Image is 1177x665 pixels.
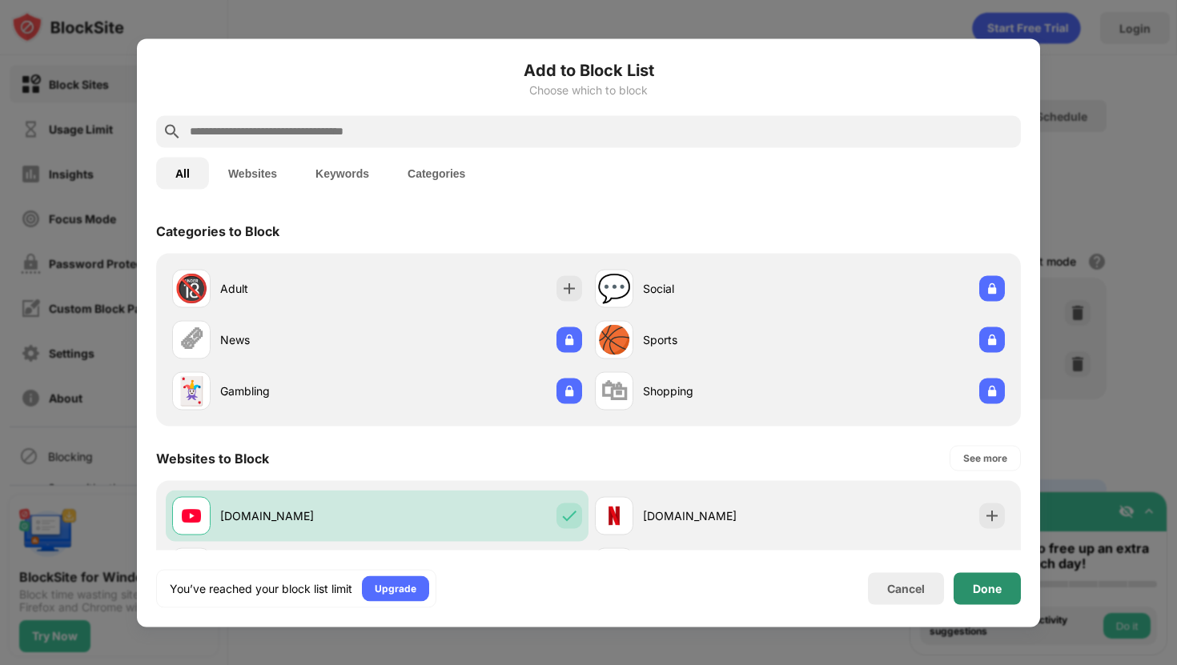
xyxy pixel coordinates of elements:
[388,157,484,189] button: Categories
[887,582,925,595] div: Cancel
[973,582,1002,595] div: Done
[220,280,377,297] div: Adult
[296,157,388,189] button: Keywords
[643,280,800,297] div: Social
[156,157,209,189] button: All
[178,323,205,356] div: 🗞
[963,450,1007,466] div: See more
[156,450,269,466] div: Websites to Block
[175,375,208,407] div: 🃏
[643,507,800,524] div: [DOMAIN_NAME]
[163,122,182,141] img: search.svg
[170,580,352,596] div: You’ve reached your block list limit
[643,383,800,399] div: Shopping
[182,506,201,525] img: favicons
[597,272,631,305] div: 💬
[156,222,279,238] div: Categories to Block
[220,507,377,524] div: [DOMAIN_NAME]
[643,331,800,348] div: Sports
[156,83,1021,96] div: Choose which to block
[597,323,631,356] div: 🏀
[605,506,624,525] img: favicons
[375,580,416,596] div: Upgrade
[220,331,377,348] div: News
[220,383,377,399] div: Gambling
[156,58,1021,82] h6: Add to Block List
[209,157,296,189] button: Websites
[601,375,628,407] div: 🛍
[175,272,208,305] div: 🔞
